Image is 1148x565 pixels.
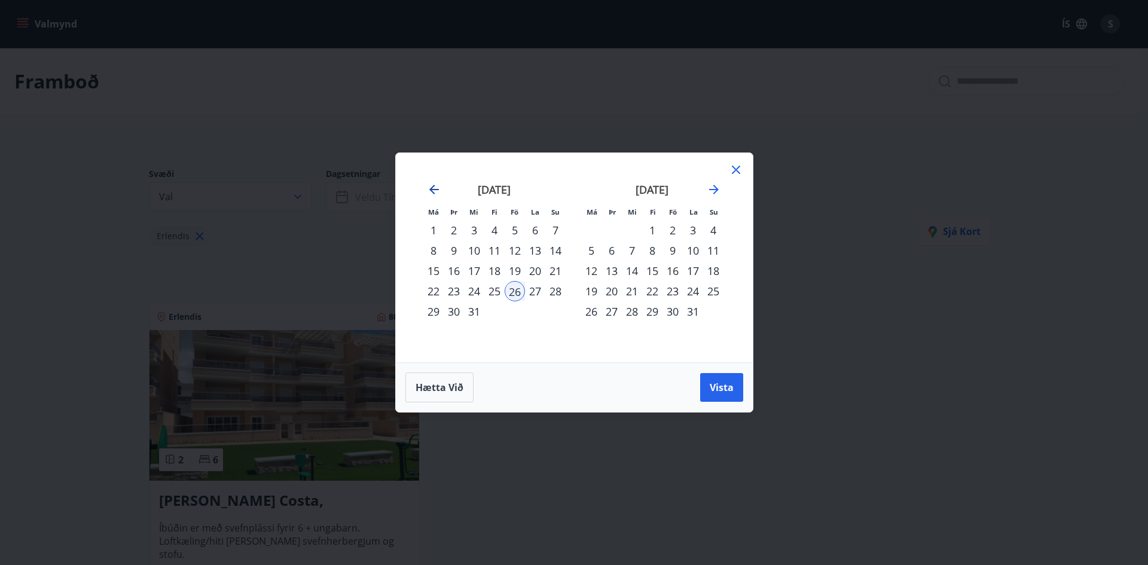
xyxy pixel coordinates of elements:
[683,261,703,281] td: Choose laugardagur, 17. janúar 2026 as your check-out date. It’s available.
[662,301,683,322] td: Choose föstudagur, 30. janúar 2026 as your check-out date. It’s available.
[505,220,525,240] div: 5
[469,207,478,216] small: Mi
[444,281,464,301] div: 23
[551,207,560,216] small: Su
[464,261,484,281] div: 17
[622,301,642,322] div: 28
[423,220,444,240] td: Choose mánudagur, 1. desember 2025 as your check-out date. It’s available.
[423,261,444,281] td: Choose mánudagur, 15. desember 2025 as your check-out date. It’s available.
[423,220,444,240] div: 1
[484,281,505,301] td: Choose fimmtudagur, 25. desember 2025 as your check-out date. It’s available.
[581,240,602,261] td: Choose mánudagur, 5. janúar 2026 as your check-out date. It’s available.
[545,261,566,281] div: 21
[405,372,474,402] button: Hætta við
[628,207,637,216] small: Mi
[602,281,622,301] td: Choose þriðjudagur, 20. janúar 2026 as your check-out date. It’s available.
[703,261,723,281] div: 18
[703,261,723,281] td: Choose sunnudagur, 18. janúar 2026 as your check-out date. It’s available.
[662,220,683,240] div: 2
[484,240,505,261] td: Choose fimmtudagur, 11. desember 2025 as your check-out date. It’s available.
[636,182,668,197] strong: [DATE]
[602,261,622,281] td: Choose þriðjudagur, 13. janúar 2026 as your check-out date. It’s available.
[478,182,511,197] strong: [DATE]
[683,281,703,301] td: Choose laugardagur, 24. janúar 2026 as your check-out date. It’s available.
[642,261,662,281] div: 15
[650,207,656,216] small: Fi
[602,301,622,322] div: 27
[505,220,525,240] td: Choose föstudagur, 5. desember 2025 as your check-out date. It’s available.
[642,240,662,261] div: 8
[444,301,464,322] div: 30
[662,220,683,240] td: Choose föstudagur, 2. janúar 2026 as your check-out date. It’s available.
[662,301,683,322] div: 30
[683,301,703,322] td: Choose laugardagur, 31. janúar 2026 as your check-out date. It’s available.
[525,220,545,240] td: Choose laugardagur, 6. desember 2025 as your check-out date. It’s available.
[464,281,484,301] td: Choose miðvikudagur, 24. desember 2025 as your check-out date. It’s available.
[622,240,642,261] div: 7
[602,301,622,322] td: Choose þriðjudagur, 27. janúar 2026 as your check-out date. It’s available.
[525,281,545,301] td: Choose laugardagur, 27. desember 2025 as your check-out date. It’s available.
[545,220,566,240] td: Choose sunnudagur, 7. desember 2025 as your check-out date. It’s available.
[669,207,677,216] small: Fö
[505,240,525,261] div: 12
[581,281,602,301] td: Choose mánudagur, 19. janúar 2026 as your check-out date. It’s available.
[444,301,464,322] td: Choose þriðjudagur, 30. desember 2025 as your check-out date. It’s available.
[602,261,622,281] div: 13
[423,240,444,261] td: Choose mánudagur, 8. desember 2025 as your check-out date. It’s available.
[444,281,464,301] td: Choose þriðjudagur, 23. desember 2025 as your check-out date. It’s available.
[484,220,505,240] td: Choose fimmtudagur, 4. desember 2025 as your check-out date. It’s available.
[642,281,662,301] div: 22
[423,240,444,261] div: 8
[581,281,602,301] div: 19
[444,240,464,261] td: Choose þriðjudagur, 9. desember 2025 as your check-out date. It’s available.
[689,207,698,216] small: La
[525,281,545,301] div: 27
[662,261,683,281] div: 16
[622,240,642,261] td: Choose miðvikudagur, 7. janúar 2026 as your check-out date. It’s available.
[484,261,505,281] div: 18
[505,261,525,281] td: Choose föstudagur, 19. desember 2025 as your check-out date. It’s available.
[464,281,484,301] div: 24
[662,240,683,261] td: Choose föstudagur, 9. janúar 2026 as your check-out date. It’s available.
[450,207,457,216] small: Þr
[642,301,662,322] div: 29
[683,301,703,322] div: 31
[484,281,505,301] div: 25
[642,261,662,281] td: Choose fimmtudagur, 15. janúar 2026 as your check-out date. It’s available.
[491,207,497,216] small: Fi
[525,261,545,281] td: Choose laugardagur, 20. desember 2025 as your check-out date. It’s available.
[505,261,525,281] div: 19
[622,261,642,281] td: Choose miðvikudagur, 14. janúar 2026 as your check-out date. It’s available.
[602,240,622,261] td: Choose þriðjudagur, 6. janúar 2026 as your check-out date. It’s available.
[642,220,662,240] td: Choose fimmtudagur, 1. janúar 2026 as your check-out date. It’s available.
[662,240,683,261] div: 9
[531,207,539,216] small: La
[505,240,525,261] td: Choose föstudagur, 12. desember 2025 as your check-out date. It’s available.
[484,220,505,240] div: 4
[444,220,464,240] td: Choose þriðjudagur, 2. desember 2025 as your check-out date. It’s available.
[525,261,545,281] div: 20
[464,220,484,240] td: Choose miðvikudagur, 3. desember 2025 as your check-out date. It’s available.
[428,207,439,216] small: Má
[484,240,505,261] div: 11
[525,220,545,240] div: 6
[416,381,463,394] span: Hætta við
[622,261,642,281] div: 14
[703,240,723,261] td: Choose sunnudagur, 11. janúar 2026 as your check-out date. It’s available.
[423,301,444,322] div: 29
[622,281,642,301] td: Choose miðvikudagur, 21. janúar 2026 as your check-out date. It’s available.
[464,240,484,261] td: Choose miðvikudagur, 10. desember 2025 as your check-out date. It’s available.
[545,281,566,301] div: 28
[703,220,723,240] div: 4
[602,281,622,301] div: 20
[683,220,703,240] td: Choose laugardagur, 3. janúar 2026 as your check-out date. It’s available.
[464,301,484,322] div: 31
[642,220,662,240] div: 1
[703,281,723,301] td: Choose sunnudagur, 25. janúar 2026 as your check-out date. It’s available.
[609,207,616,216] small: Þr
[525,240,545,261] div: 13
[642,301,662,322] td: Choose fimmtudagur, 29. janúar 2026 as your check-out date. It’s available.
[423,261,444,281] div: 15
[545,220,566,240] div: 7
[581,261,602,281] td: Choose mánudagur, 12. janúar 2026 as your check-out date. It’s available.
